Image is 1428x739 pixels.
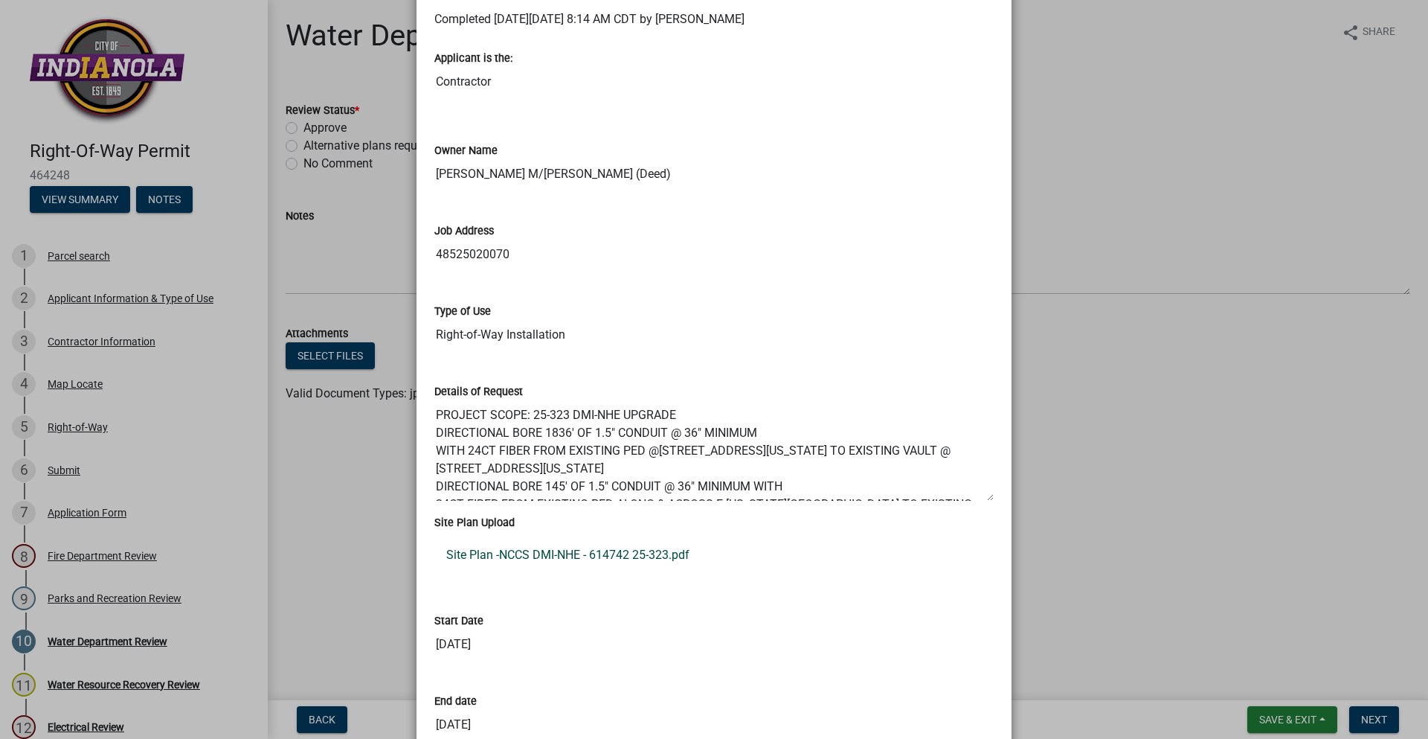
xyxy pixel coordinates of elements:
[434,616,483,627] label: Start Date
[434,307,491,317] label: Type of Use
[434,387,523,397] label: Details of Request
[434,226,494,237] label: Job Address
[434,54,512,64] label: Applicant is the:
[434,400,994,502] textarea: PROJECT SCOPE: 25-323 DMI-NHE UPGRADE DIRECTIONAL BORE 1836' OF 1.5" CONDUIT @ 36" MINIMUM WITH 2...
[434,146,498,156] label: Owner Name
[434,697,477,707] label: End date
[434,537,994,573] a: Site Plan -NCCS DMI-NHE - 614742 25-323.pdf
[434,12,744,26] span: Completed [DATE][DATE] 8:14 AM CDT by [PERSON_NAME]
[434,518,515,528] label: Site Plan Upload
